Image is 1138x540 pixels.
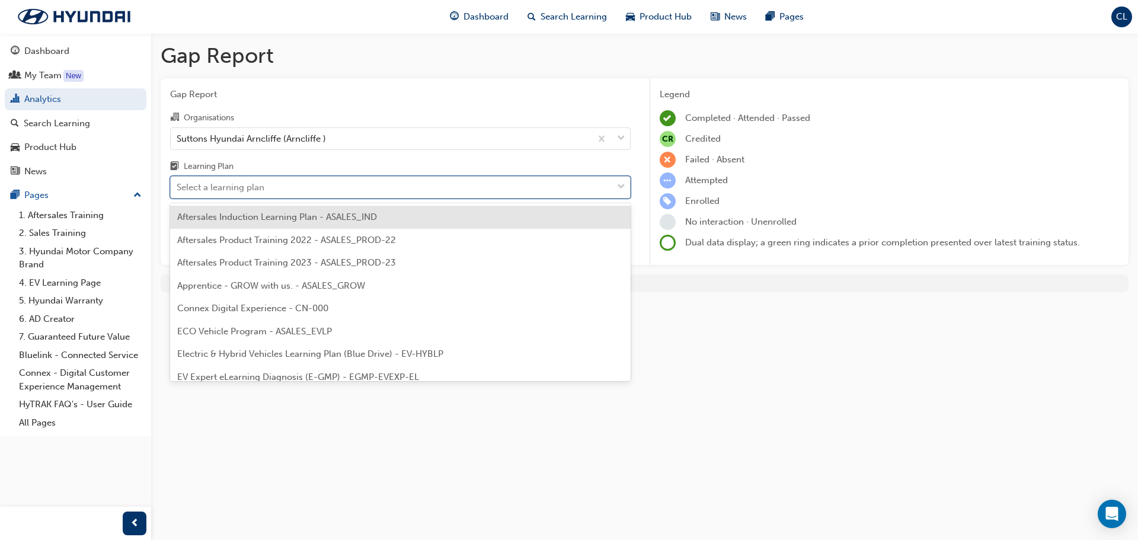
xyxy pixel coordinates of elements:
[766,9,775,24] span: pages-icon
[5,88,146,110] a: Analytics
[616,5,701,29] a: car-iconProduct Hub
[14,206,146,225] a: 1. Aftersales Training
[24,165,47,178] div: News
[1116,10,1127,24] span: CL
[177,181,264,194] div: Select a learning plan
[779,10,804,24] span: Pages
[177,235,396,245] span: Aftersales Product Training 2022 - ASALES_PROD-22
[685,237,1080,248] span: Dual data display; a green ring indicates a prior completion presented over latest training status.
[177,257,396,268] span: Aftersales Product Training 2023 - ASALES_PROD-23
[5,38,146,184] button: DashboardMy TeamAnalyticsSearch LearningProduct HubNews
[660,193,676,209] span: learningRecordVerb_ENROLL-icon
[660,110,676,126] span: learningRecordVerb_COMPLETE-icon
[660,152,676,168] span: learningRecordVerb_FAIL-icon
[177,280,365,291] span: Apprentice - GROW with us. - ASALES_GROW
[11,142,20,153] span: car-icon
[14,328,146,346] a: 7. Guaranteed Future Value
[711,9,720,24] span: news-icon
[5,113,146,135] a: Search Learning
[14,224,146,242] a: 2. Sales Training
[133,188,142,203] span: up-icon
[518,5,616,29] a: search-iconSearch Learning
[1098,500,1126,528] div: Open Intercom Messenger
[24,69,62,82] div: My Team
[685,196,720,206] span: Enrolled
[640,10,692,24] span: Product Hub
[617,131,625,146] span: down-icon
[63,70,84,82] div: Tooltip anchor
[685,133,721,144] span: Credited
[11,119,19,129] span: search-icon
[184,112,234,124] div: Organisations
[14,346,146,365] a: Bluelink - Connected Service
[701,5,756,29] a: news-iconNews
[617,180,625,195] span: down-icon
[756,5,813,29] a: pages-iconPages
[14,364,146,395] a: Connex - Digital Customer Experience Management
[11,94,20,105] span: chart-icon
[11,71,20,81] span: people-icon
[14,414,146,432] a: All Pages
[24,188,49,202] div: Pages
[14,292,146,310] a: 5. Hyundai Warranty
[130,516,139,531] span: prev-icon
[626,9,635,24] span: car-icon
[177,132,326,145] div: Suttons Hyundai Arncliffe (Arncliffe )
[5,136,146,158] a: Product Hub
[170,113,179,123] span: organisation-icon
[463,10,509,24] span: Dashboard
[1111,7,1132,27] button: CL
[11,46,20,57] span: guage-icon
[660,172,676,188] span: learningRecordVerb_ATTEMPT-icon
[450,9,459,24] span: guage-icon
[177,349,443,359] span: Electric & Hybrid Vehicles Learning Plan (Blue Drive) - EV-HYBLP
[24,44,69,58] div: Dashboard
[11,167,20,177] span: news-icon
[660,88,1120,101] div: Legend
[24,140,76,154] div: Product Hub
[5,40,146,62] a: Dashboard
[541,10,607,24] span: Search Learning
[528,9,536,24] span: search-icon
[685,175,728,186] span: Attempted
[177,212,377,222] span: Aftersales Induction Learning Plan - ASALES_IND
[170,88,631,101] span: Gap Report
[14,274,146,292] a: 4. EV Learning Page
[14,310,146,328] a: 6. AD Creator
[184,161,234,172] div: Learning Plan
[6,4,142,29] img: Trak
[14,395,146,414] a: HyTRAK FAQ's - User Guide
[440,5,518,29] a: guage-iconDashboard
[170,162,179,172] span: learningplan-icon
[5,184,146,206] button: Pages
[177,326,332,337] span: ECO Vehicle Program - ASALES_EVLP
[161,43,1129,69] h1: Gap Report
[685,154,744,165] span: Failed · Absent
[11,190,20,201] span: pages-icon
[5,161,146,183] a: News
[660,214,676,230] span: learningRecordVerb_NONE-icon
[724,10,747,24] span: News
[177,303,328,314] span: Connex Digital Experience - CN-000
[5,65,146,87] a: My Team
[685,216,797,227] span: No interaction · Unenrolled
[660,131,676,147] span: null-icon
[177,372,419,382] span: EV Expert eLearning Diagnosis (E-GMP) - EGMP-EVEXP-EL
[14,242,146,274] a: 3. Hyundai Motor Company Brand
[685,113,810,123] span: Completed · Attended · Passed
[24,117,90,130] div: Search Learning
